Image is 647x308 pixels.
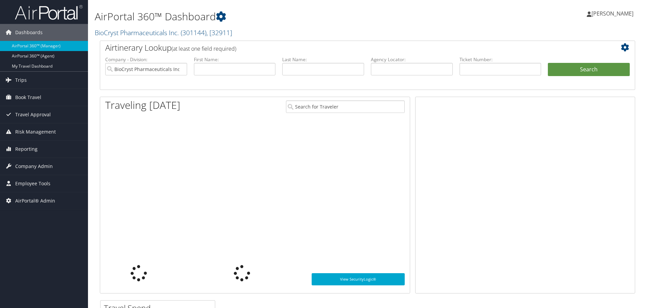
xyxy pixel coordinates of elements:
input: Search for Traveler [286,100,405,113]
img: airportal-logo.png [15,4,83,20]
label: First Name: [194,56,276,63]
label: Agency Locator: [371,56,453,63]
span: Trips [15,72,27,89]
span: [PERSON_NAME] [592,10,633,17]
label: Last Name: [282,56,364,63]
span: Travel Approval [15,106,51,123]
a: View SecurityLogic® [312,273,405,285]
span: Reporting [15,141,38,158]
span: (at least one field required) [172,45,236,52]
span: Employee Tools [15,175,50,192]
span: Company Admin [15,158,53,175]
span: , [ 32911 ] [206,28,232,37]
a: BioCryst Pharmaceuticals Inc. [95,28,232,37]
span: Dashboards [15,24,43,41]
span: AirPortal® Admin [15,192,55,209]
button: Search [548,63,630,76]
h1: AirPortal 360™ Dashboard [95,9,459,24]
span: ( 301144 ) [181,28,206,37]
a: [PERSON_NAME] [587,3,640,24]
h1: Traveling [DATE] [105,98,180,112]
h2: Airtinerary Lookup [105,42,585,53]
span: Book Travel [15,89,41,106]
label: Ticket Number: [460,56,541,63]
label: Company - Division: [105,56,187,63]
span: Risk Management [15,123,56,140]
